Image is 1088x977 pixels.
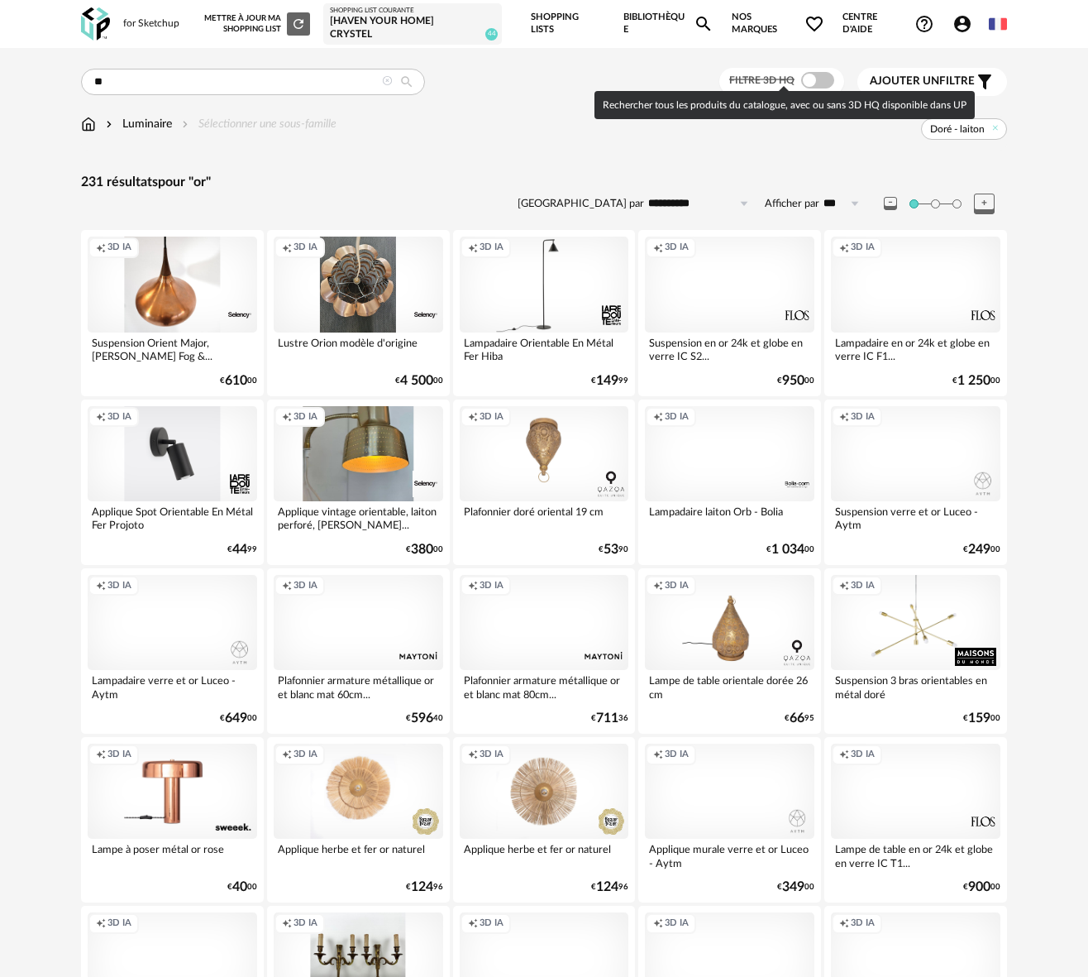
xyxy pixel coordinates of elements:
span: 66 [790,713,804,724]
span: 711 [596,713,618,724]
div: Applique herbe et fer or naturel [274,839,443,872]
span: Creation icon [96,411,106,424]
span: 1 034 [771,544,804,555]
span: Magnify icon [694,14,713,34]
div: Rechercher tous les produits du catalogue, avec ou sans 3D HQ disponible dans UP [594,91,975,119]
div: € 00 [227,882,257,893]
div: Lampadaire laiton Orb - Bolia [645,501,814,534]
div: € 00 [963,544,1000,555]
div: Applique murale verre et or Luceo - Aytm [645,839,814,872]
span: 3D IA [293,749,317,761]
span: Creation icon [282,242,292,254]
div: € 00 [952,376,1000,386]
div: Lampadaire en or 24k et globe en verre IC F1... [831,333,1000,366]
img: fr [989,15,1007,33]
a: Creation icon 3D IA Suspension verre et or Luceo - Aytm €24900 [824,400,1007,565]
span: Creation icon [839,749,849,761]
span: Creation icon [282,580,292,592]
div: [Haven your Home] Crystel [330,15,495,41]
div: € 95 [785,713,814,724]
span: Filter icon [975,72,995,92]
span: Ajouter un [870,75,939,87]
div: 231 résultats [81,174,1007,191]
a: Creation icon 3D IA Lampadaire en or 24k et globe en verre IC F1... €1 25000 [824,230,1007,395]
div: € 00 [395,376,443,386]
a: Creation icon 3D IA Lampe à poser métal or rose €4000 [81,737,264,903]
span: Creation icon [468,749,478,761]
span: 3D IA [480,917,503,930]
span: 3D IA [107,580,131,592]
span: 349 [782,882,804,893]
div: Shopping List courante [330,7,495,15]
span: Creation icon [653,917,663,930]
span: 3D IA [480,580,503,592]
span: Creation icon [282,411,292,424]
div: € 00 [777,376,814,386]
span: Creation icon [468,580,478,592]
span: 53 [604,544,618,555]
span: filtre [870,74,975,89]
a: Creation icon 3D IA Suspension Orient Major, [PERSON_NAME] Fog &... €61000 [81,230,264,395]
span: 3D IA [665,411,689,424]
span: 44 [485,28,498,41]
div: Lampe à poser métal or rose [88,839,257,872]
span: Filtre 3D HQ [729,75,795,85]
div: Lampadaire Orientable En Métal Fer Hiba [460,333,629,366]
a: Creation icon 3D IA Plafonnier armature métallique or et blanc mat 60cm... €59640 [267,568,450,734]
span: Creation icon [468,411,478,424]
span: 3D IA [480,749,503,761]
span: 149 [596,376,618,386]
div: Applique vintage orientable, laiton perforé, [PERSON_NAME]... [274,501,443,534]
div: Suspension 3 bras orientables en métal doré [831,670,1000,703]
span: 3D IA [293,917,317,930]
span: Doré - laiton [930,122,985,136]
span: 3D IA [851,917,875,930]
img: OXP [81,7,110,41]
span: Creation icon [839,242,849,254]
a: Creation icon 3D IA Applique murale verre et or Luceo - Aytm €34900 [638,737,821,903]
label: [GEOGRAPHIC_DATA] par [518,197,644,211]
div: € 00 [766,544,814,555]
span: Creation icon [839,580,849,592]
div: Lampadaire verre et or Luceo - Aytm [88,670,257,703]
span: Creation icon [96,749,106,761]
span: Creation icon [653,580,663,592]
span: Creation icon [282,917,292,930]
span: 3D IA [665,917,689,930]
span: Help Circle Outline icon [914,14,934,34]
span: Heart Outline icon [804,14,824,34]
div: € 40 [406,713,443,724]
div: € 00 [406,544,443,555]
span: 249 [968,544,990,555]
span: Creation icon [839,411,849,424]
span: 1 250 [957,376,990,386]
img: svg+xml;base64,PHN2ZyB3aWR0aD0iMTYiIGhlaWdodD0iMTciIHZpZXdCb3g9IjAgMCAxNiAxNyIgZmlsbD0ibm9uZSIgeG... [81,116,96,132]
span: 3D IA [480,242,503,254]
div: Suspension Orient Major, [PERSON_NAME] Fog &... [88,333,257,366]
span: 3D IA [665,242,689,254]
div: € 96 [591,882,628,893]
a: Creation icon 3D IA Lampe de table orientale dorée 26 cm €6695 [638,568,821,734]
span: 3D IA [851,242,875,254]
span: 900 [968,882,990,893]
div: Lustre Orion modèle d'origine [274,333,443,366]
span: 3D IA [665,749,689,761]
span: 3D IA [293,411,317,424]
a: Creation icon 3D IA Applique herbe et fer or naturel €12496 [267,737,450,903]
span: Creation icon [468,242,478,254]
span: 159 [968,713,990,724]
a: Creation icon 3D IA Lustre Orion modèle d'origine €4 50000 [267,230,450,395]
div: € 90 [599,544,628,555]
a: Creation icon 3D IA Applique Spot Orientable En Métal Fer Projoto €4499 [81,400,264,565]
span: Account Circle icon [952,14,972,34]
a: Creation icon 3D IA Lampadaire verre et or Luceo - Aytm €64900 [81,568,264,734]
div: Suspension verre et or Luceo - Aytm [831,501,1000,534]
span: 3D IA [107,917,131,930]
span: 40 [232,882,247,893]
div: € 96 [406,882,443,893]
span: 610 [225,376,247,386]
span: 3D IA [107,749,131,761]
span: 44 [232,544,247,555]
span: 3D IA [107,411,131,424]
div: € 00 [963,713,1000,724]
